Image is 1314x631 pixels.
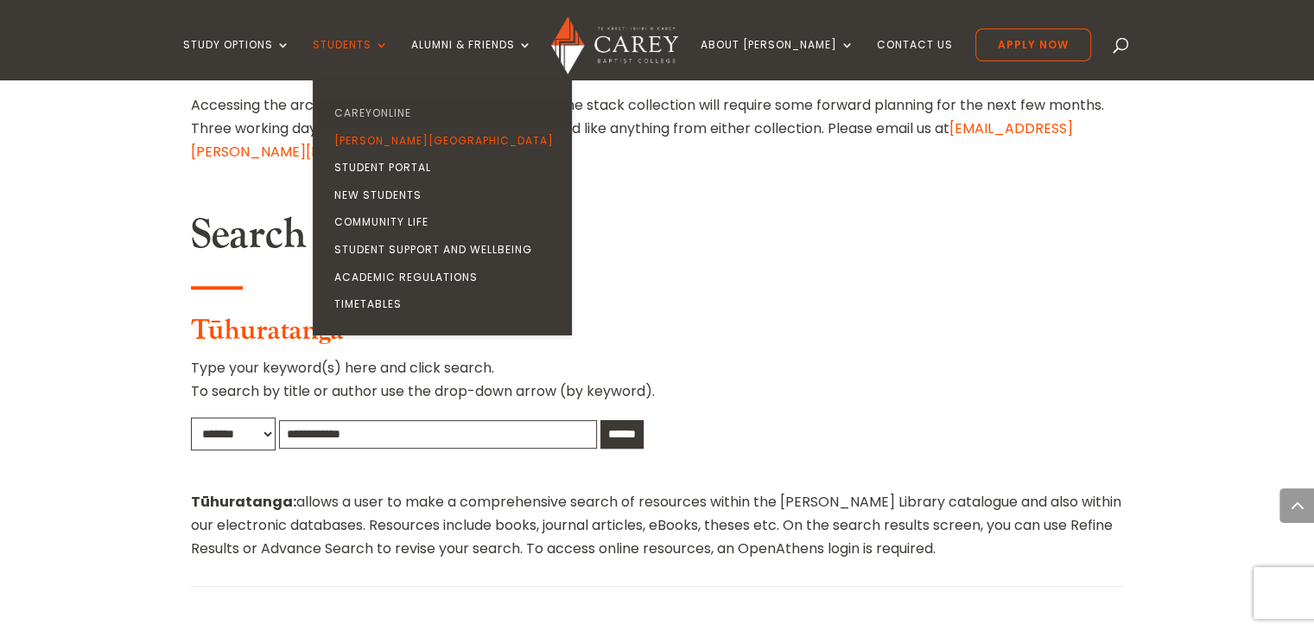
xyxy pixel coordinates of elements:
a: Student Portal [317,154,576,182]
a: Academic Regulations [317,264,576,291]
h2: Search the library [191,210,1124,269]
a: [PERSON_NAME][GEOGRAPHIC_DATA] [317,127,576,155]
a: New Students [317,182,576,209]
img: Carey Baptist College [551,16,678,74]
a: Alumni & Friends [411,39,532,80]
a: About [PERSON_NAME] [701,39,854,80]
a: Student Support and Wellbeing [317,236,576,264]
a: Students [313,39,389,80]
a: Timetables [317,290,576,318]
p: allows a user to make a comprehensive search of resources within the [PERSON_NAME] Library catalo... [191,490,1124,561]
a: Community Life [317,208,576,236]
strong: Tūhuratanga: [191,492,296,512]
a: Apply Now [975,29,1091,61]
p: Accessing the archives collection or books that are in the stack collection will require some for... [191,93,1124,164]
a: CareyOnline [317,99,576,127]
a: Study Options [183,39,290,80]
h3: Tūhuratanga [191,315,1124,356]
p: Type your keyword(s) here and click search. To search by title or author use the drop-down arrow ... [191,356,1124,417]
a: Contact Us [877,39,953,80]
